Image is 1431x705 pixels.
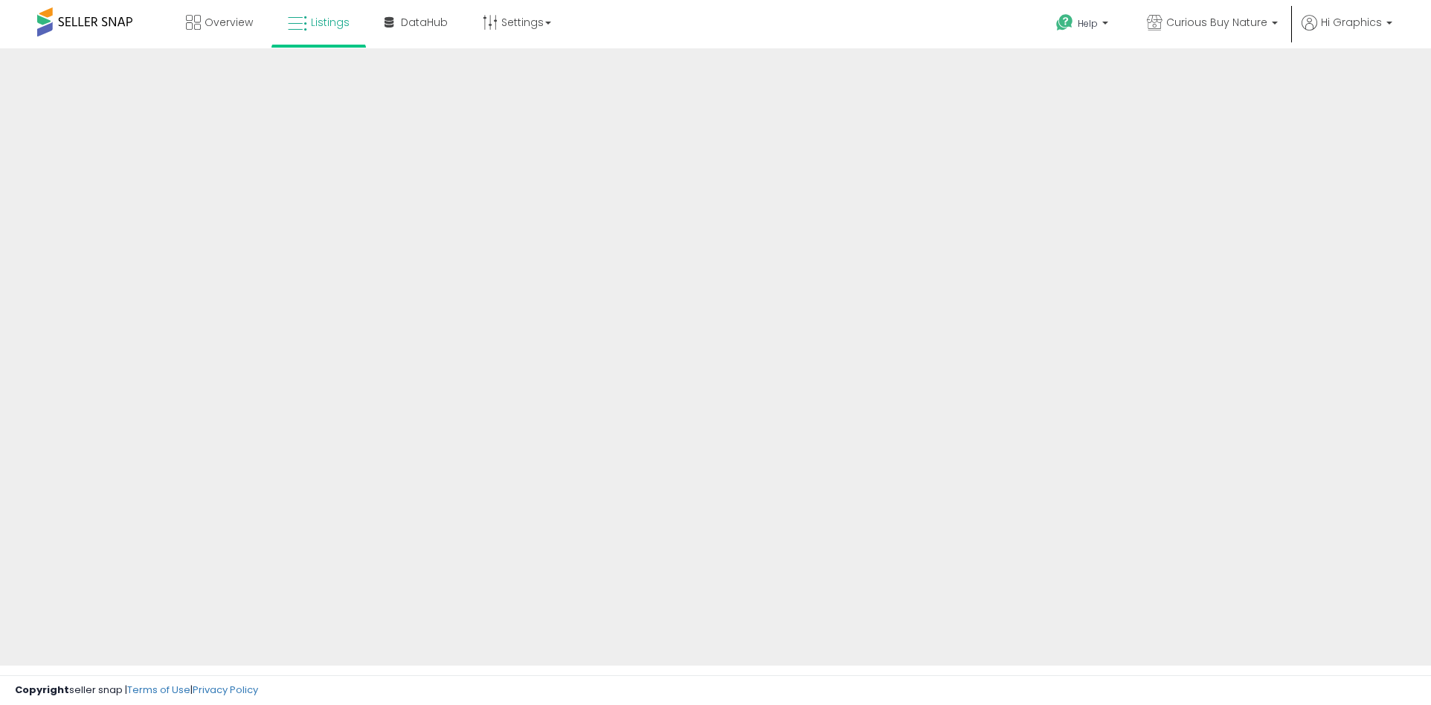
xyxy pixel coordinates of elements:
[311,15,350,30] span: Listings
[1078,17,1098,30] span: Help
[1044,2,1123,48] a: Help
[1055,13,1074,32] i: Get Help
[1321,15,1382,30] span: Hi Graphics
[1166,15,1267,30] span: Curious Buy Nature
[205,15,253,30] span: Overview
[1302,15,1392,48] a: Hi Graphics
[401,15,448,30] span: DataHub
